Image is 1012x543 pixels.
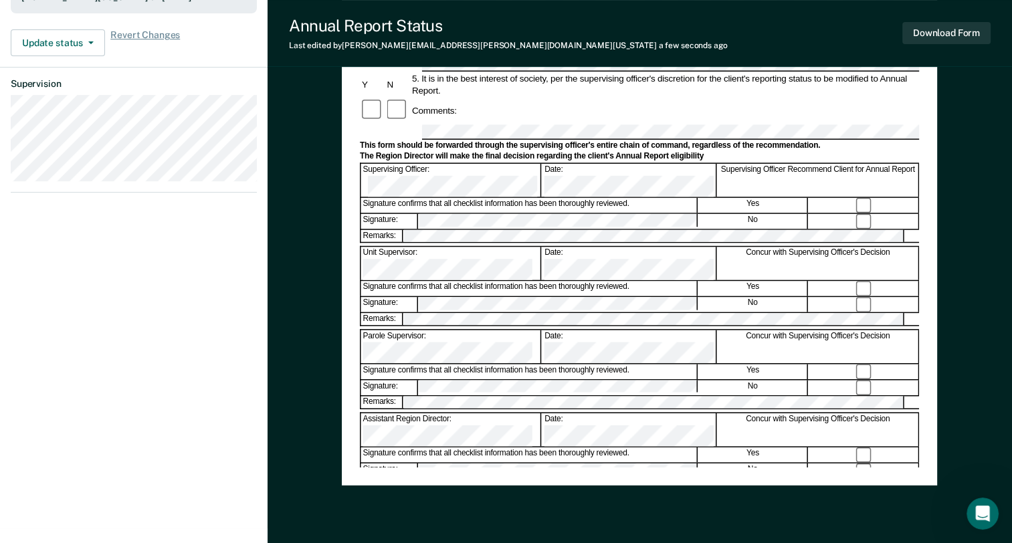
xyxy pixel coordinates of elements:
div: Remarks: [361,230,404,242]
span: Revert Changes [110,29,180,56]
div: Remarks: [361,313,404,325]
div: Annual Report Status [289,16,728,35]
dt: Supervision [11,78,257,90]
div: Assistant Region Director: [361,414,542,447]
div: Date: [542,247,716,280]
div: Yes [698,447,808,462]
div: Date: [542,414,716,447]
div: Date: [542,330,716,363]
div: Last edited by [PERSON_NAME][EMAIL_ADDRESS][PERSON_NAME][DOMAIN_NAME][US_STATE] [289,41,728,50]
div: N [385,79,410,91]
div: No [698,214,808,229]
div: Signature: [361,463,418,478]
div: Yes [698,282,808,296]
div: Signature confirms that all checklist information has been thoroughly reviewed. [361,447,698,462]
iframe: Intercom live chat [967,498,999,530]
div: Unit Supervisor: [361,247,542,280]
div: Signature: [361,214,418,229]
div: Yes [698,364,808,379]
div: Concur with Supervising Officer's Decision [718,414,919,447]
div: Signature: [361,381,418,395]
div: No [698,298,808,312]
div: Yes [698,198,808,213]
div: Comments: [410,105,459,117]
span: a few seconds ago [659,41,728,50]
div: Date: [542,165,716,197]
div: Signature: [361,298,418,312]
div: Signature confirms that all checklist information has been thoroughly reviewed. [361,364,698,379]
div: No [698,463,808,478]
div: No [698,381,808,395]
div: The Region Director will make the final decision regarding the client's Annual Report eligibility [360,152,919,162]
div: Parole Supervisor: [361,330,542,363]
button: Update status [11,29,105,56]
div: Signature confirms that all checklist information has been thoroughly reviewed. [361,198,698,213]
div: This form should be forwarded through the supervising officer's entire chain of command, regardle... [360,140,919,151]
div: 5. It is in the best interest of society, per the supervising officer's discretion for the client... [410,73,919,97]
div: Concur with Supervising Officer's Decision [718,330,919,363]
div: Y [360,79,385,91]
div: Supervising Officer: [361,165,542,197]
div: Remarks: [361,397,404,409]
button: Download Form [902,22,991,44]
div: Concur with Supervising Officer's Decision [718,247,919,280]
div: Supervising Officer Recommend Client for Annual Report [718,165,919,197]
div: Signature confirms that all checklist information has been thoroughly reviewed. [361,282,698,296]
